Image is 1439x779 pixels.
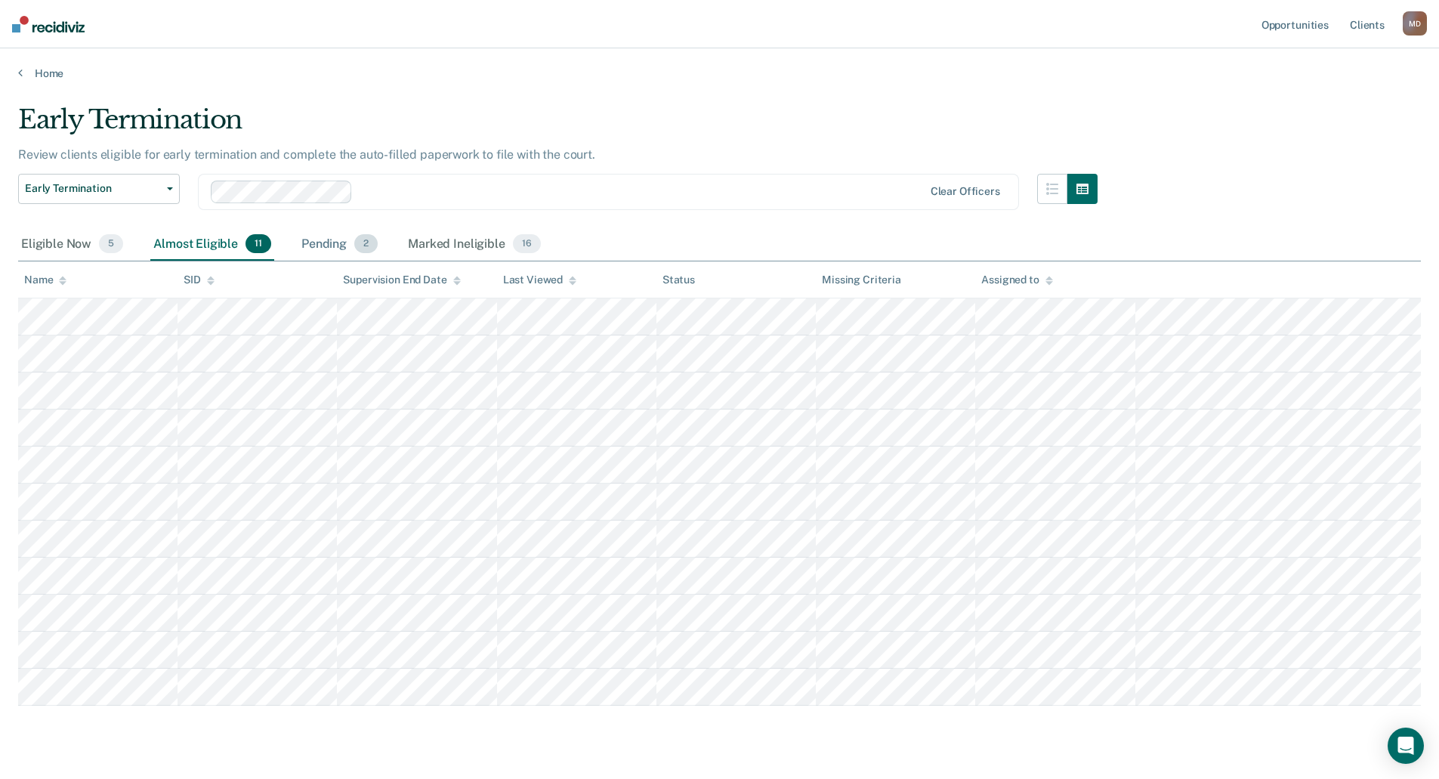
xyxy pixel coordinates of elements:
[1388,728,1424,764] div: Open Intercom Messenger
[1403,11,1427,36] div: M D
[503,274,576,286] div: Last Viewed
[354,234,378,254] span: 2
[12,16,85,32] img: Recidiviz
[18,104,1098,147] div: Early Termination
[662,274,695,286] div: Status
[184,274,215,286] div: SID
[343,274,460,286] div: Supervision End Date
[981,274,1052,286] div: Assigned to
[24,274,66,286] div: Name
[245,234,271,254] span: 11
[150,228,274,261] div: Almost Eligible11
[1403,11,1427,36] button: MD
[822,274,901,286] div: Missing Criteria
[25,182,161,195] span: Early Termination
[18,174,180,204] button: Early Termination
[405,228,543,261] div: Marked Ineligible16
[18,66,1421,80] a: Home
[931,185,1000,198] div: Clear officers
[99,234,123,254] span: 5
[18,147,595,162] p: Review clients eligible for early termination and complete the auto-filled paperwork to file with...
[513,234,541,254] span: 16
[298,228,381,261] div: Pending2
[18,228,126,261] div: Eligible Now5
